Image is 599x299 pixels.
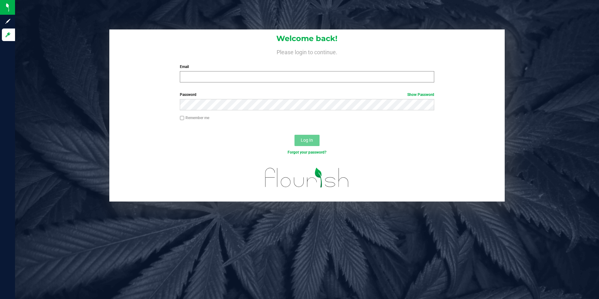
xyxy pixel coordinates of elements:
[180,115,209,121] label: Remember me
[301,138,313,143] span: Log In
[180,116,184,120] input: Remember me
[109,34,505,43] h1: Welcome back!
[5,18,11,24] inline-svg: Sign up
[294,135,320,146] button: Log In
[109,48,505,55] h4: Please login to continue.
[288,150,326,155] a: Forgot your password?
[180,92,196,97] span: Password
[5,32,11,38] inline-svg: Log in
[180,64,434,70] label: Email
[407,92,434,97] a: Show Password
[258,162,357,194] img: flourish_logo.svg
